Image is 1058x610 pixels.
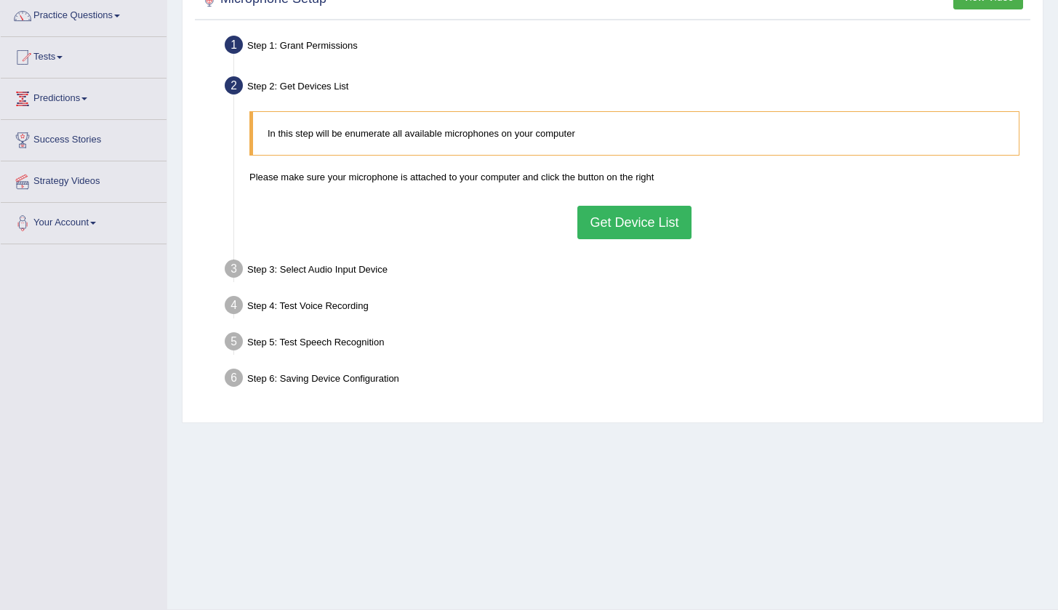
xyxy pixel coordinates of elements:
a: Tests [1,37,167,73]
a: Strategy Videos [1,161,167,198]
a: Success Stories [1,120,167,156]
p: Please make sure your microphone is attached to your computer and click the button on the right [249,170,1019,184]
div: Step 3: Select Audio Input Device [218,255,1036,287]
div: Step 2: Get Devices List [218,72,1036,104]
a: Predictions [1,79,167,115]
div: Step 5: Test Speech Recognition [218,328,1036,360]
a: Your Account [1,203,167,239]
div: Step 4: Test Voice Recording [218,292,1036,324]
div: Step 6: Saving Device Configuration [218,364,1036,396]
blockquote: In this step will be enumerate all available microphones on your computer [249,111,1019,156]
div: Step 1: Grant Permissions [218,31,1036,63]
button: Get Device List [577,206,691,239]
